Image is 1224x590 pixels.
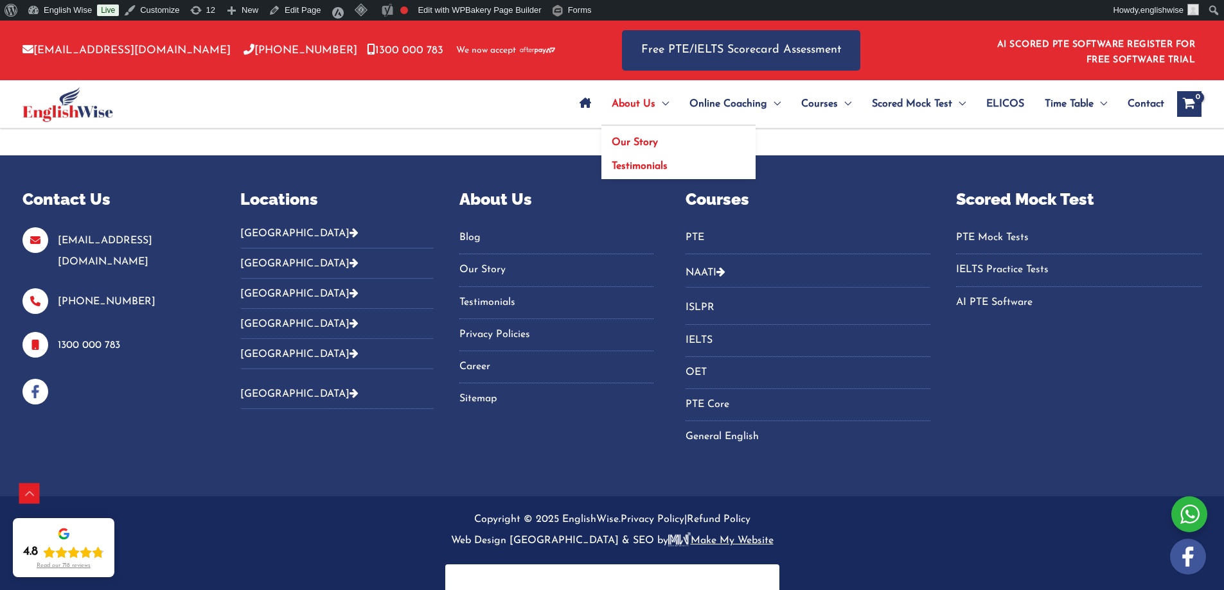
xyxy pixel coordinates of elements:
[240,187,434,419] aside: Footer Widget 2
[22,509,1202,552] p: Copyright © 2025 EnglishWise. |
[1170,539,1206,575] img: white-facebook.png
[976,82,1034,126] a: ELICOS
[459,187,653,426] aside: Footer Widget 3
[58,340,120,351] a: 1300 000 783
[601,150,756,180] a: Testimonials
[240,279,434,309] button: [GEOGRAPHIC_DATA]
[37,562,91,569] div: Read our 718 reviews
[767,82,781,126] span: Menu Toggle
[989,30,1202,71] aside: Header Widget 1
[686,187,931,464] aside: Footer Widget 4
[997,40,1196,65] a: AI SCORED PTE SOFTWARE REGISTER FOR FREE SOFTWARE TRIAL
[22,87,113,122] img: cropped-ew-logo
[668,532,691,546] img: make-logo
[240,248,434,279] button: [GEOGRAPHIC_DATA]
[1045,82,1094,126] span: Time Table
[22,379,48,404] img: facebook-blue-icons.png
[686,268,716,278] a: NAATI
[686,297,931,318] a: ISLPR
[686,187,931,212] p: Courses
[1117,82,1164,126] a: Contact
[686,297,931,447] nav: Menu
[1140,5,1184,15] span: englishwise
[686,227,931,254] nav: Menu
[862,82,976,126] a: Scored Mock TestMenu Toggle
[686,362,931,383] a: OET
[612,161,668,171] span: Testimonials
[686,330,931,351] a: IELTS
[956,187,1202,212] p: Scored Mock Test
[240,349,359,360] a: [GEOGRAPHIC_DATA]
[459,356,653,377] a: Career
[622,30,860,71] a: Free PTE/IELTS Scorecard Assessment
[459,227,653,410] nav: Menu
[956,227,1202,248] a: PTE Mock Tests
[601,82,679,126] a: About UsMenu Toggle
[956,259,1202,281] a: IELTS Practice Tests
[459,259,653,281] a: Our Story
[240,187,434,212] p: Locations
[601,126,756,150] a: Our Story
[459,187,653,212] p: About Us
[1128,82,1164,126] span: Contact
[686,426,931,447] a: General English
[668,535,774,546] u: Make My Website
[367,45,443,56] a: 1300 000 783
[458,573,767,584] iframe: PayPal Message 2
[872,82,952,126] span: Scored Mock Test
[612,82,655,126] span: About Us
[1187,4,1199,15] img: ashok kumar
[58,297,155,307] a: [PHONE_NUMBER]
[621,514,684,525] a: Privacy Policy
[838,82,851,126] span: Menu Toggle
[791,82,862,126] a: CoursesMenu Toggle
[612,137,658,148] span: Our Story
[22,187,208,404] aside: Footer Widget 1
[679,82,791,126] a: Online CoachingMenu Toggle
[655,82,669,126] span: Menu Toggle
[956,227,1202,313] nav: Menu
[689,82,767,126] span: Online Coaching
[22,45,231,56] a: [EMAIL_ADDRESS][DOMAIN_NAME]
[240,309,434,339] button: [GEOGRAPHIC_DATA]
[687,514,750,525] a: Refund Policy
[801,82,838,126] span: Courses
[23,544,38,560] div: 4.8
[1094,82,1107,126] span: Menu Toggle
[97,4,119,16] a: Live
[459,292,653,313] a: Testimonials
[1034,82,1117,126] a: Time TableMenu Toggle
[58,236,152,267] a: [EMAIL_ADDRESS][DOMAIN_NAME]
[451,535,774,546] a: Web Design [GEOGRAPHIC_DATA] & SEO bymake-logoMake My Website
[569,82,1164,126] nav: Site Navigation: Main Menu
[23,544,104,560] div: Rating: 4.8 out of 5
[956,292,1202,313] a: AI PTE Software
[520,47,555,54] img: Afterpay-Logo
[240,227,434,248] button: [GEOGRAPHIC_DATA]
[244,45,357,56] a: [PHONE_NUMBER]
[952,82,966,126] span: Menu Toggle
[456,44,516,57] span: We now accept
[686,227,931,248] a: PTE
[240,379,434,409] button: [GEOGRAPHIC_DATA]
[240,339,434,369] button: [GEOGRAPHIC_DATA]
[986,82,1024,126] span: ELICOS
[459,388,653,410] a: Sitemap
[459,227,653,248] a: Blog
[686,257,931,288] button: NAATI
[686,394,931,415] a: PTE Core
[22,187,208,212] p: Contact Us
[240,389,359,399] a: [GEOGRAPHIC_DATA]
[459,324,653,345] a: Privacy Policies
[400,6,408,14] div: Focus keyphrase not set
[1177,91,1202,117] a: View Shopping Cart, empty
